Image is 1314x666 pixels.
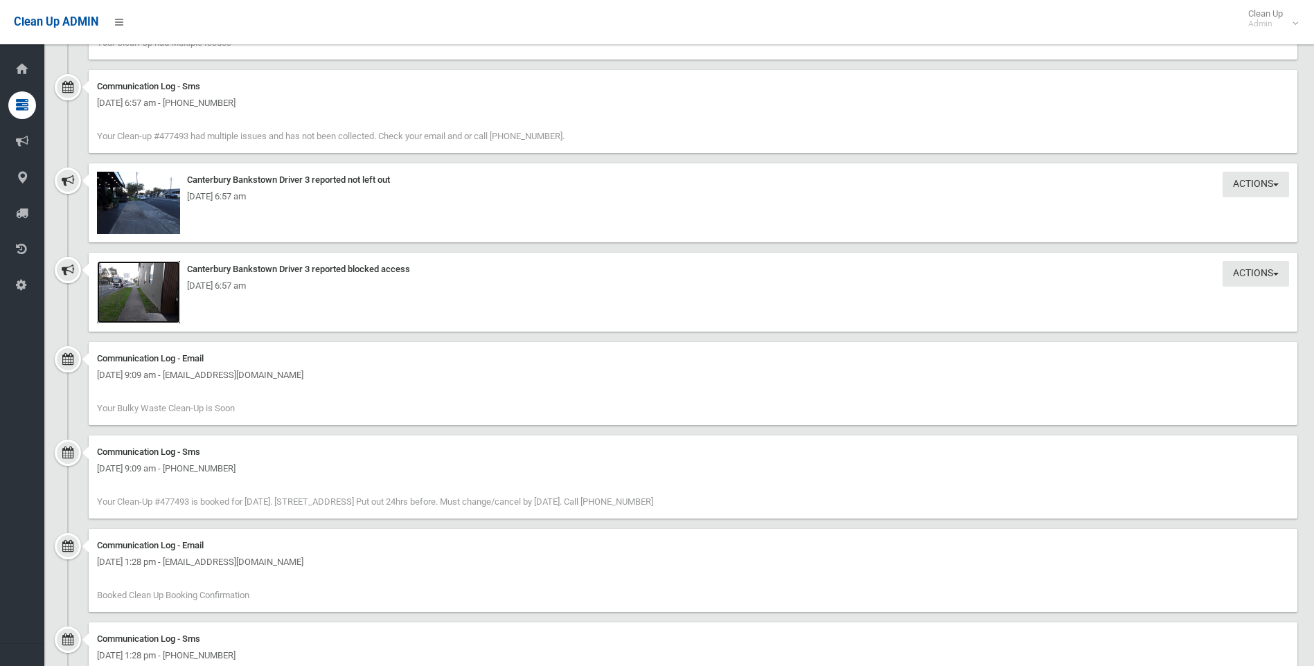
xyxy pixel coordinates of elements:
[14,15,98,28] span: Clean Up ADMIN
[97,460,1289,477] div: [DATE] 9:09 am - [PHONE_NUMBER]
[97,131,565,141] span: Your Clean-up #477493 had multiple issues and has not been collected. Check your email and or cal...
[97,172,1289,188] div: Canterbury Bankstown Driver 3 reported not left out
[97,631,1289,647] div: Communication Log - Sms
[1241,8,1297,29] span: Clean Up
[97,261,180,323] img: 2025-08-1806.56.594659572984180178826.jpg
[97,188,1289,205] div: [DATE] 6:57 am
[97,78,1289,95] div: Communication Log - Sms
[97,350,1289,367] div: Communication Log - Email
[97,444,1289,460] div: Communication Log - Sms
[97,172,180,234] img: 2025-08-1806.56.03938336244867809128.jpg
[97,95,1289,111] div: [DATE] 6:57 am - [PHONE_NUMBER]
[97,37,231,48] span: Your Clean-Up had Multiple Issues
[97,403,235,413] span: Your Bulky Waste Clean-Up is Soon
[97,367,1289,384] div: [DATE] 9:09 am - [EMAIL_ADDRESS][DOMAIN_NAME]
[97,537,1289,554] div: Communication Log - Email
[97,647,1289,664] div: [DATE] 1:28 pm - [PHONE_NUMBER]
[97,278,1289,294] div: [DATE] 6:57 am
[1223,172,1289,197] button: Actions
[97,496,653,507] span: Your Clean-Up #477493 is booked for [DATE]. [STREET_ADDRESS] Put out 24hrs before. Must change/ca...
[1248,19,1283,29] small: Admin
[1223,261,1289,287] button: Actions
[97,554,1289,570] div: [DATE] 1:28 pm - [EMAIL_ADDRESS][DOMAIN_NAME]
[97,590,249,600] span: Booked Clean Up Booking Confirmation
[97,261,1289,278] div: Canterbury Bankstown Driver 3 reported blocked access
